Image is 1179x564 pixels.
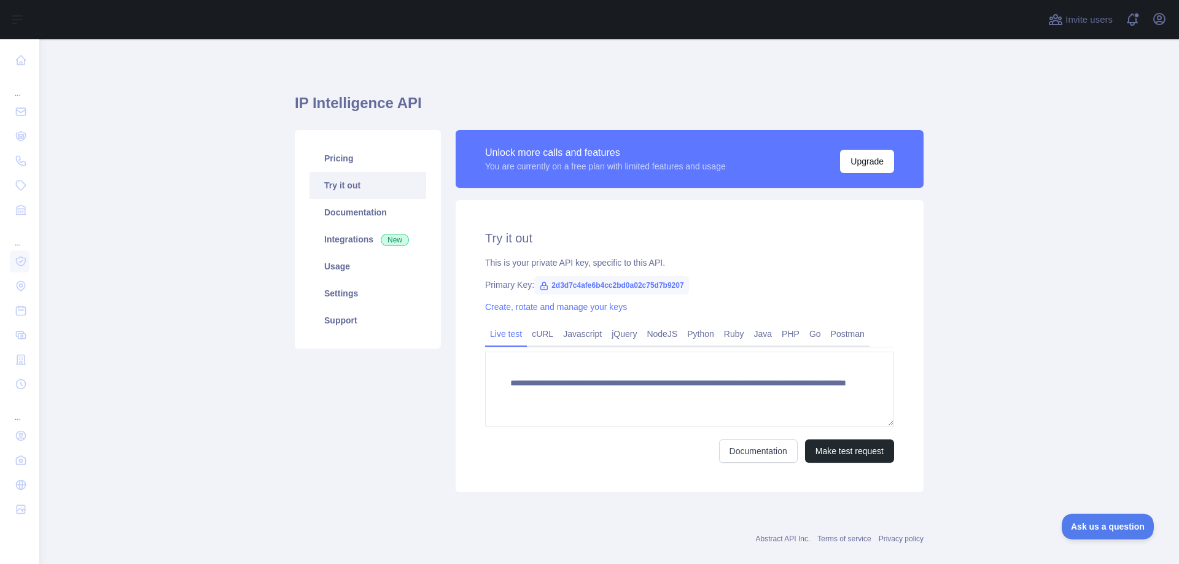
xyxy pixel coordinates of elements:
[309,145,426,172] a: Pricing
[295,93,924,123] h1: IP Intelligence API
[309,253,426,280] a: Usage
[826,324,870,344] a: Postman
[309,172,426,199] a: Try it out
[642,324,682,344] a: NodeJS
[805,439,894,463] button: Make test request
[485,279,894,291] div: Primary Key:
[804,324,826,344] a: Go
[756,535,811,543] a: Abstract API Inc.
[879,535,924,543] a: Privacy policy
[485,324,527,344] a: Live test
[10,398,29,422] div: ...
[749,324,777,344] a: Java
[309,199,426,226] a: Documentation
[719,324,749,344] a: Ruby
[719,439,798,463] a: Documentation
[1065,13,1113,27] span: Invite users
[10,74,29,98] div: ...
[485,160,726,172] div: You are currently on a free plan with limited features and usage
[840,150,894,173] button: Upgrade
[309,226,426,253] a: Integrations New
[485,302,627,312] a: Create, rotate and manage your keys
[381,234,409,246] span: New
[1046,10,1115,29] button: Invite users
[682,324,719,344] a: Python
[527,324,558,344] a: cURL
[777,324,804,344] a: PHP
[309,280,426,307] a: Settings
[309,307,426,334] a: Support
[485,230,894,247] h2: Try it out
[10,223,29,248] div: ...
[485,257,894,269] div: This is your private API key, specific to this API.
[817,535,871,543] a: Terms of service
[607,324,642,344] a: jQuery
[558,324,607,344] a: Javascript
[485,145,726,160] div: Unlock more calls and features
[1062,514,1154,539] iframe: Toggle Customer Support
[534,276,688,295] span: 2d3d7c4afe6b4cc2bd0a02c75d7b9207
